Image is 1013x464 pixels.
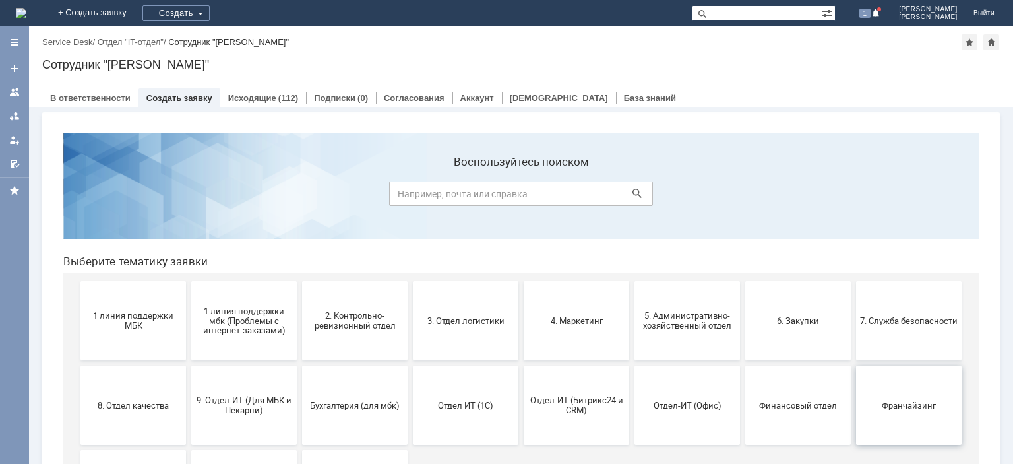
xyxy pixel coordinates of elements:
[142,273,240,292] span: 9. Отдел-ИТ (Для МБК и Пекарни)
[586,277,683,287] span: Отдел-ИТ (Офис)
[624,93,676,103] a: База знаний
[962,34,977,50] div: Добавить в избранное
[32,188,129,208] span: 1 линия поддержки МБК
[249,243,355,322] button: Бухгалтерия (для мбк)
[692,158,798,238] button: 6. Закупки
[364,193,462,203] span: 3. Отдел логистики
[4,129,25,150] a: Мои заявки
[692,243,798,322] button: Финансовый отдел
[50,93,131,103] a: В ответственности
[249,327,355,407] button: не актуален
[228,93,276,103] a: Исходящие
[803,243,909,322] button: Франчайзинг
[253,277,351,287] span: Бухгалтерия (для мбк)
[138,327,244,407] button: [PERSON_NAME]. Услуги ИТ для МБК (оформляет L1)
[16,8,26,18] img: logo
[249,158,355,238] button: 2. Контрольно-ревизионный отдел
[168,37,289,47] div: Сотрудник "[PERSON_NAME]"
[582,158,687,238] button: 5. Административно-хозяйственный отдел
[42,37,93,47] a: Service Desk
[146,93,212,103] a: Создать заявку
[364,277,462,287] span: Отдел ИТ (1С)
[360,243,466,322] button: Отдел ИТ (1С)
[807,277,905,287] span: Франчайзинг
[586,188,683,208] span: 5. Административно-хозяйственный отдел
[32,357,129,377] span: Это соглашение не активно!
[336,32,600,46] label: Воспользуйтесь поиском
[471,158,576,238] button: 4. Маркетинг
[384,93,445,103] a: Согласования
[98,37,168,47] div: /
[803,158,909,238] button: 7. Служба безопасности
[510,93,608,103] a: [DEMOGRAPHIC_DATA]
[4,82,25,103] a: Заявки на командах
[42,37,98,47] div: /
[278,93,298,103] div: (112)
[142,5,210,21] div: Создать
[253,362,351,372] span: не актуален
[899,5,958,13] span: [PERSON_NAME]
[314,93,355,103] a: Подписки
[357,93,368,103] div: (0)
[98,37,164,47] a: Отдел "IT-отдел"
[4,153,25,174] a: Мои согласования
[822,6,835,18] span: Расширенный поиск
[28,327,133,407] button: Это соглашение не активно!
[696,277,794,287] span: Финансовый отдел
[28,243,133,322] button: 8. Отдел качества
[696,193,794,203] span: 6. Закупки
[4,106,25,127] a: Заявки в моей ответственности
[983,34,999,50] div: Сделать домашней страницей
[582,243,687,322] button: Отдел-ИТ (Офис)
[42,58,1000,71] div: Сотрудник "[PERSON_NAME]"
[859,9,871,18] span: 1
[142,352,240,381] span: [PERSON_NAME]. Услуги ИТ для МБК (оформляет L1)
[471,243,576,322] button: Отдел-ИТ (Битрикс24 и CRM)
[475,273,572,292] span: Отдел-ИТ (Битрикс24 и CRM)
[899,13,958,21] span: [PERSON_NAME]
[16,8,26,18] a: Перейти на домашнюю страницу
[253,188,351,208] span: 2. Контрольно-ревизионный отдел
[360,158,466,238] button: 3. Отдел логистики
[142,183,240,213] span: 1 линия поддержки мбк (Проблемы с интернет-заказами)
[32,277,129,287] span: 8. Отдел качества
[138,158,244,238] button: 1 линия поддержки мбк (Проблемы с интернет-заказами)
[475,193,572,203] span: 4. Маркетинг
[28,158,133,238] button: 1 линия поддержки МБК
[460,93,494,103] a: Аккаунт
[4,58,25,79] a: Создать заявку
[11,132,926,145] header: Выберите тематику заявки
[336,59,600,83] input: Например, почта или справка
[807,193,905,203] span: 7. Служба безопасности
[138,243,244,322] button: 9. Отдел-ИТ (Для МБК и Пекарни)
